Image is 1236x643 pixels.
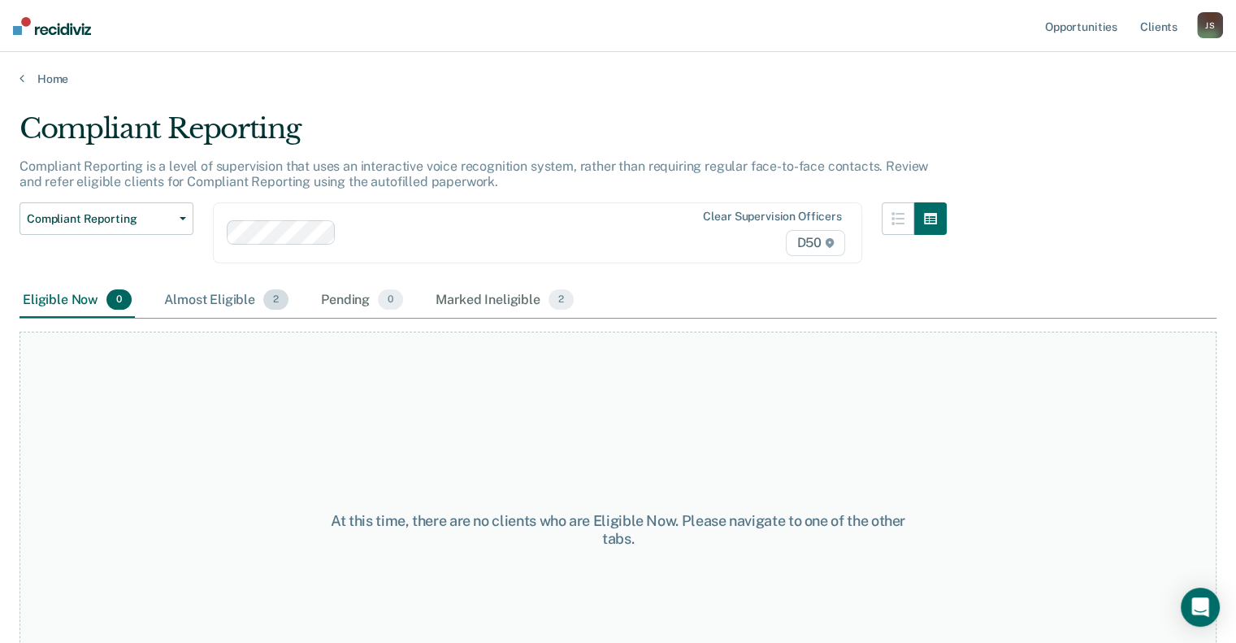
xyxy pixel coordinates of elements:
div: Pending0 [318,283,406,319]
span: 2 [549,289,574,311]
div: Clear supervision officers [703,210,841,224]
div: At this time, there are no clients who are Eligible Now. Please navigate to one of the other tabs. [319,512,917,547]
button: Compliant Reporting [20,202,193,235]
div: Open Intercom Messenger [1181,588,1220,627]
div: Almost Eligible2 [161,283,292,319]
button: JS [1197,12,1223,38]
p: Compliant Reporting is a level of supervision that uses an interactive voice recognition system, ... [20,159,928,189]
div: J S [1197,12,1223,38]
span: 0 [106,289,132,311]
span: Compliant Reporting [27,212,173,226]
span: 0 [378,289,403,311]
a: Home [20,72,1216,86]
span: D50 [786,230,844,256]
span: 2 [263,289,288,311]
img: Recidiviz [13,17,91,35]
div: Marked Ineligible2 [432,283,577,319]
div: Eligible Now0 [20,283,135,319]
div: Compliant Reporting [20,112,947,159]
